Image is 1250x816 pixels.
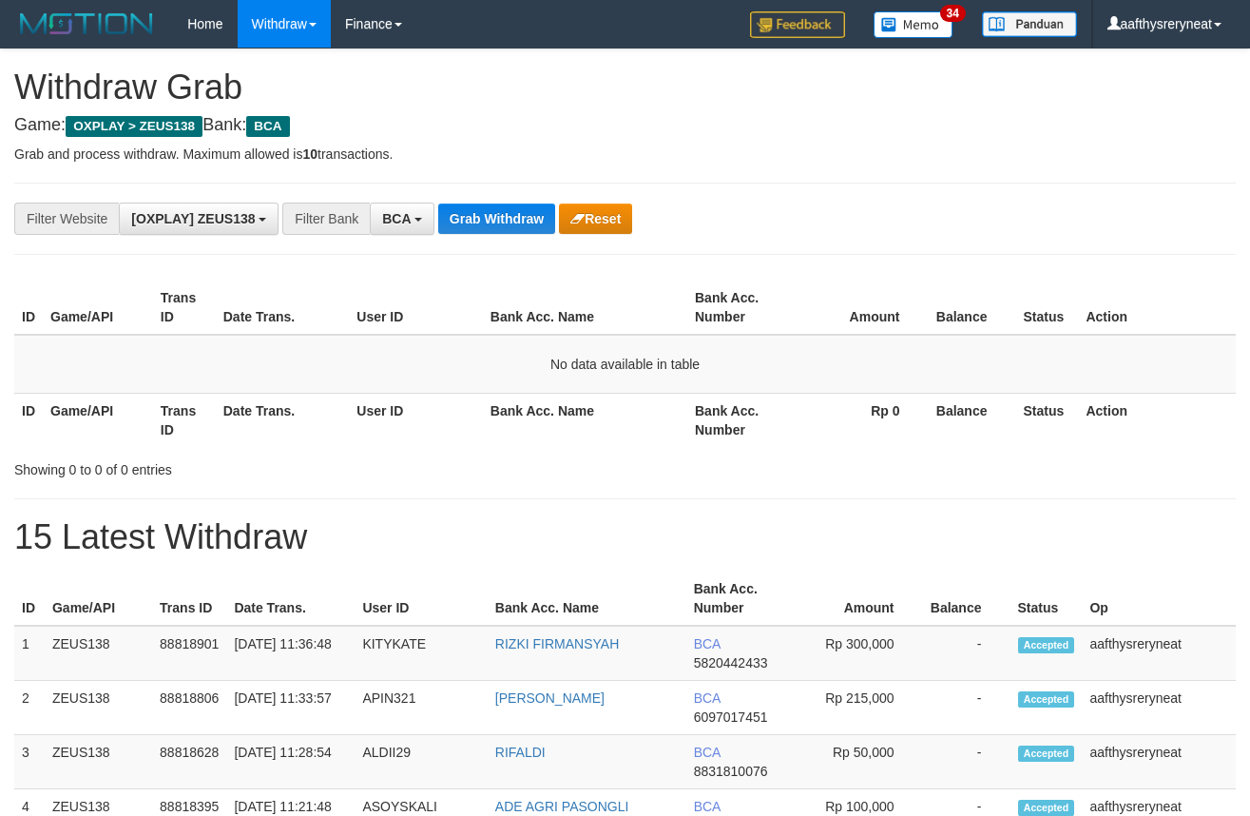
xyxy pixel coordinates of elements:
[694,655,768,670] span: Copy 5820442433 to clipboard
[495,799,629,814] a: ADE AGRI PASONGLI
[795,735,923,789] td: Rp 50,000
[349,393,483,447] th: User ID
[488,572,686,626] th: Bank Acc. Name
[798,393,929,447] th: Rp 0
[282,203,370,235] div: Filter Bank
[1018,691,1075,708] span: Accepted
[370,203,434,235] button: BCA
[45,681,152,735] td: ZEUS138
[14,116,1236,135] h4: Game: Bank:
[152,572,226,626] th: Trans ID
[152,626,226,681] td: 88818901
[216,281,350,335] th: Date Trans.
[694,764,768,779] span: Copy 8831810076 to clipboard
[355,626,487,681] td: KITYKATE
[226,626,355,681] td: [DATE] 11:36:48
[14,572,45,626] th: ID
[226,572,355,626] th: Date Trans.
[246,116,289,137] span: BCA
[795,572,923,626] th: Amount
[923,735,1010,789] td: -
[43,281,153,335] th: Game/API
[1082,626,1236,681] td: aafthysreryneat
[438,204,555,234] button: Grab Withdraw
[929,393,1016,447] th: Balance
[66,116,202,137] span: OXPLAY > ZEUS138
[226,735,355,789] td: [DATE] 11:28:54
[302,146,317,162] strong: 10
[940,5,966,22] span: 34
[14,518,1236,556] h1: 15 Latest Withdraw
[798,281,929,335] th: Amount
[495,690,605,706] a: [PERSON_NAME]
[795,626,923,681] td: Rp 300,000
[694,745,721,760] span: BCA
[14,203,119,235] div: Filter Website
[483,281,687,335] th: Bank Acc. Name
[14,281,43,335] th: ID
[45,735,152,789] td: ZEUS138
[45,626,152,681] td: ZEUS138
[119,203,279,235] button: [OXPLAY] ZEUS138
[1015,393,1078,447] th: Status
[874,11,953,38] img: Button%20Memo.svg
[750,11,845,38] img: Feedback.jpg
[1010,572,1083,626] th: Status
[923,626,1010,681] td: -
[152,681,226,735] td: 88818806
[355,572,487,626] th: User ID
[687,281,798,335] th: Bank Acc. Number
[495,636,619,651] a: RIZKI FIRMANSYAH
[355,681,487,735] td: APIN321
[14,681,45,735] td: 2
[14,10,159,38] img: MOTION_logo.png
[14,68,1236,107] h1: Withdraw Grab
[1018,800,1075,816] span: Accepted
[923,681,1010,735] td: -
[349,281,483,335] th: User ID
[226,681,355,735] td: [DATE] 11:33:57
[131,211,255,226] span: [OXPLAY] ZEUS138
[1015,281,1078,335] th: Status
[1018,637,1075,653] span: Accepted
[687,393,798,447] th: Bank Acc. Number
[929,281,1016,335] th: Balance
[694,799,721,814] span: BCA
[694,709,768,725] span: Copy 6097017451 to clipboard
[355,735,487,789] td: ALDII29
[982,11,1077,37] img: panduan.png
[14,393,43,447] th: ID
[923,572,1010,626] th: Balance
[152,735,226,789] td: 88818628
[1078,393,1236,447] th: Action
[14,626,45,681] td: 1
[216,393,350,447] th: Date Trans.
[14,453,507,479] div: Showing 0 to 0 of 0 entries
[382,211,411,226] span: BCA
[559,204,632,234] button: Reset
[1018,746,1075,762] span: Accepted
[686,572,795,626] th: Bank Acc. Number
[43,393,153,447] th: Game/API
[495,745,546,760] a: RIFALDI
[1082,735,1236,789] td: aafthysreryneat
[483,393,687,447] th: Bank Acc. Name
[14,145,1236,164] p: Grab and process withdraw. Maximum allowed is transactions.
[694,636,721,651] span: BCA
[45,572,152,626] th: Game/API
[1082,681,1236,735] td: aafthysreryneat
[153,281,216,335] th: Trans ID
[14,735,45,789] td: 3
[795,681,923,735] td: Rp 215,000
[14,335,1236,394] td: No data available in table
[153,393,216,447] th: Trans ID
[1078,281,1236,335] th: Action
[1082,572,1236,626] th: Op
[694,690,721,706] span: BCA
